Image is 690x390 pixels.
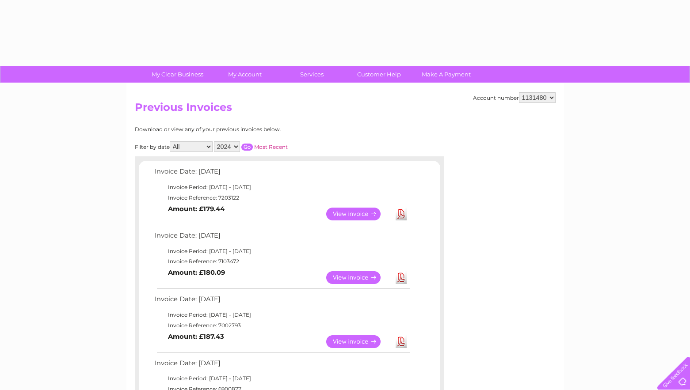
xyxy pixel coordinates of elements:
[275,66,348,83] a: Services
[152,166,411,182] td: Invoice Date: [DATE]
[152,182,411,193] td: Invoice Period: [DATE] - [DATE]
[152,357,411,374] td: Invoice Date: [DATE]
[396,271,407,284] a: Download
[343,66,416,83] a: Customer Help
[141,66,214,83] a: My Clear Business
[152,246,411,257] td: Invoice Period: [DATE] - [DATE]
[135,126,367,133] div: Download or view any of your previous invoices below.
[168,269,225,276] b: Amount: £180.09
[168,205,225,213] b: Amount: £179.44
[208,66,281,83] a: My Account
[135,141,367,152] div: Filter by date
[152,293,411,310] td: Invoice Date: [DATE]
[473,92,556,103] div: Account number
[152,193,411,203] td: Invoice Reference: 7203122
[152,320,411,331] td: Invoice Reference: 7002793
[326,271,391,284] a: View
[152,256,411,267] td: Invoice Reference: 7103472
[152,230,411,246] td: Invoice Date: [DATE]
[326,335,391,348] a: View
[326,208,391,220] a: View
[152,310,411,320] td: Invoice Period: [DATE] - [DATE]
[168,333,224,341] b: Amount: £187.43
[152,373,411,384] td: Invoice Period: [DATE] - [DATE]
[135,101,556,118] h2: Previous Invoices
[254,144,288,150] a: Most Recent
[410,66,483,83] a: Make A Payment
[396,208,407,220] a: Download
[396,335,407,348] a: Download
